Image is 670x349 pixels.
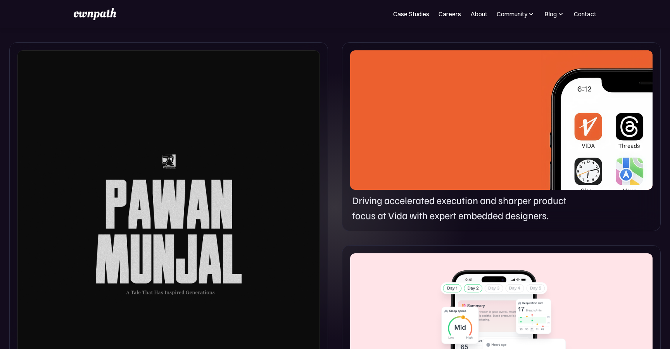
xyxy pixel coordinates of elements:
[574,9,596,19] a: Contact
[497,9,535,19] div: Community
[544,9,557,19] div: Blog
[497,9,527,19] div: Community
[439,9,461,19] a: Careers
[544,9,565,19] div: Blog
[352,193,586,223] p: Driving accelerated execution and sharper product focus at Vida with expert embedded designers.
[470,9,487,19] a: About
[393,9,429,19] a: Case Studies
